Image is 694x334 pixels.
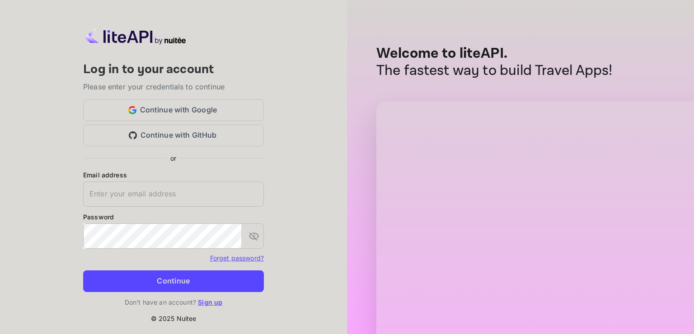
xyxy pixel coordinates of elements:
label: Email address [83,170,264,180]
p: or [170,153,176,163]
button: Continue [83,270,264,292]
button: Continue with Google [83,99,264,121]
p: Please enter your credentials to continue [83,81,264,92]
p: The fastest way to build Travel Apps! [376,62,613,79]
label: Password [83,212,264,222]
p: Welcome to liteAPI. [376,45,613,62]
a: Forget password? [210,253,264,262]
a: Sign up [198,298,222,306]
p: Don't have an account? [83,297,264,307]
p: © 2025 Nuitee [151,314,197,323]
a: Forget password? [210,254,264,262]
button: Continue with GitHub [83,125,264,146]
img: liteapi [83,27,187,45]
button: toggle password visibility [245,227,263,245]
h4: Log in to your account [83,62,264,78]
input: Enter your email address [83,181,264,207]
